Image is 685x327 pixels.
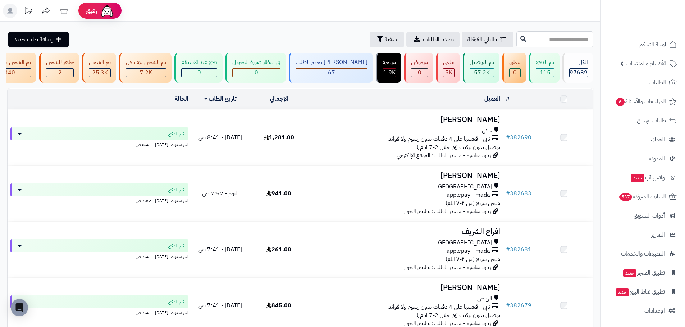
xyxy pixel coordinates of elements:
span: التقارير [651,230,665,240]
a: تصدير الطلبات [406,32,460,47]
div: 5015 [443,69,454,77]
span: تابي - قسّمها على 4 دفعات بدون رسوم ولا فوائد [388,303,490,311]
span: تطبيق نقاط البيع [615,287,665,297]
a: الإجمالي [270,94,288,103]
span: اليوم - 7:52 ص [202,189,239,198]
span: 0 [513,68,517,77]
span: تم الدفع [168,186,184,193]
span: [DATE] - 7:41 ص [198,245,242,254]
div: 0 [510,69,520,77]
span: زيارة مباشرة - مصدر الطلب: تطبيق الجوال [402,263,491,272]
span: توصيل بدون تركيب (في خلال 2-7 ايام ) [417,311,500,319]
div: اخر تحديث: [DATE] - 7:41 ص [10,252,188,260]
div: معلق [509,58,521,66]
div: اخر تحديث: [DATE] - 8:41 ص [10,140,188,148]
a: ملغي 5K [435,53,461,83]
button: تصفية [370,32,404,47]
div: 67 [296,69,367,77]
span: 537 [619,193,632,201]
span: تم الدفع [168,130,184,137]
h3: [PERSON_NAME] [311,284,500,292]
span: زيارة مباشرة - مصدر الطلب: تطبيق الجوال [402,207,491,216]
span: توصيل بدون تركيب (في خلال 2-7 ايام ) [417,143,500,151]
span: 5K [445,68,452,77]
a: #382683 [506,189,531,198]
span: تصفية [385,35,398,44]
a: مرتجع 1.9K [374,53,403,83]
div: الكل [569,58,588,66]
span: أدوات التسويق [634,211,665,221]
span: تطبيق المتجر [622,268,665,278]
span: العملاء [651,135,665,145]
div: 0 [182,69,217,77]
span: رفيق [86,6,97,15]
div: تم التوصيل [470,58,494,66]
a: تطبيق المتجرجديد [605,264,681,281]
a: # [506,94,510,103]
a: الكل97689 [561,53,595,83]
a: #382679 [506,301,531,310]
div: مرتجع [383,58,396,66]
span: طلبات الإرجاع [637,116,666,126]
span: المراجعات والأسئلة [615,97,666,107]
span: 261.00 [266,245,291,254]
span: 2 [58,68,62,77]
span: السلات المتروكة [618,192,666,202]
a: التطبيقات والخدمات [605,245,681,262]
span: جديد [631,174,644,182]
div: 0 [411,69,428,77]
div: اخر تحديث: [DATE] - 7:41 ص [10,308,188,316]
div: [PERSON_NAME] تجهيز الطلب [296,58,367,66]
span: # [506,189,510,198]
div: تم الدفع [536,58,554,66]
span: شحن سريع (من ٢-٧ ايام) [446,199,500,207]
a: السلات المتروكة537 [605,188,681,205]
a: طلباتي المُوكلة [462,32,513,47]
a: العملاء [605,131,681,148]
span: الإعدادات [644,306,665,316]
span: [GEOGRAPHIC_DATA] [436,183,492,191]
span: 57.2K [474,68,490,77]
a: الإعدادات [605,302,681,319]
div: ملغي [443,58,455,66]
img: ai-face.png [100,4,114,18]
div: جاهز للشحن [46,58,74,66]
span: تم الدفع [168,298,184,305]
a: تم الشحن 25.3K [81,53,118,83]
span: 6 [616,98,625,106]
span: طلباتي المُوكلة [467,35,497,44]
a: تاريخ الطلب [204,94,237,103]
a: تم الشحن مع ناقل 7.2K [118,53,173,83]
a: في انتظار صورة التحويل 0 [224,53,287,83]
span: جديد [616,288,629,296]
span: # [506,133,510,142]
span: 941.00 [266,189,291,198]
span: [GEOGRAPHIC_DATA] [436,239,492,247]
a: إضافة طلب جديد [8,32,69,47]
div: اخر تحديث: [DATE] - 7:52 ص [10,196,188,204]
span: التطبيقات والخدمات [621,249,665,259]
span: إضافة طلب جديد [14,35,53,44]
a: تم الدفع 115 [528,53,561,83]
h3: افراح الشريف [311,228,500,236]
a: لوحة التحكم [605,36,681,53]
a: الحالة [175,94,188,103]
span: 97689 [570,68,588,77]
span: applepay - mada [447,191,490,199]
a: وآتس آبجديد [605,169,681,186]
span: 0 [418,68,421,77]
span: 0 [197,68,201,77]
span: لوحة التحكم [639,39,666,50]
h3: [PERSON_NAME] [311,172,500,180]
div: 1856 [383,69,396,77]
a: أدوات التسويق [605,207,681,224]
a: جاهز للشحن 2 [38,53,81,83]
div: مرفوض [411,58,428,66]
div: Open Intercom Messenger [11,299,28,316]
a: #382681 [506,245,531,254]
span: 7.2K [140,68,152,77]
a: الطلبات [605,74,681,91]
span: # [506,245,510,254]
a: #382690 [506,133,531,142]
div: دفع عند الاستلام [181,58,217,66]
